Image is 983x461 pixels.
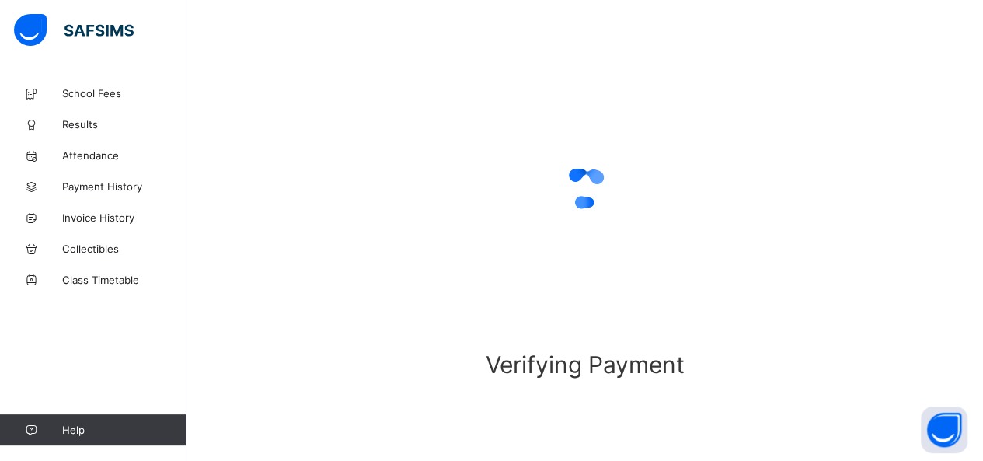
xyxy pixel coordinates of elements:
[921,407,967,453] button: Open asap
[62,243,186,255] span: Collectibles
[437,351,733,379] span: Verifying Payment
[62,180,186,193] span: Payment History
[62,211,186,224] span: Invoice History
[62,274,186,286] span: Class Timetable
[62,149,186,162] span: Attendance
[62,118,186,131] span: Results
[62,424,186,436] span: Help
[62,87,186,100] span: School Fees
[14,14,134,47] img: safsims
